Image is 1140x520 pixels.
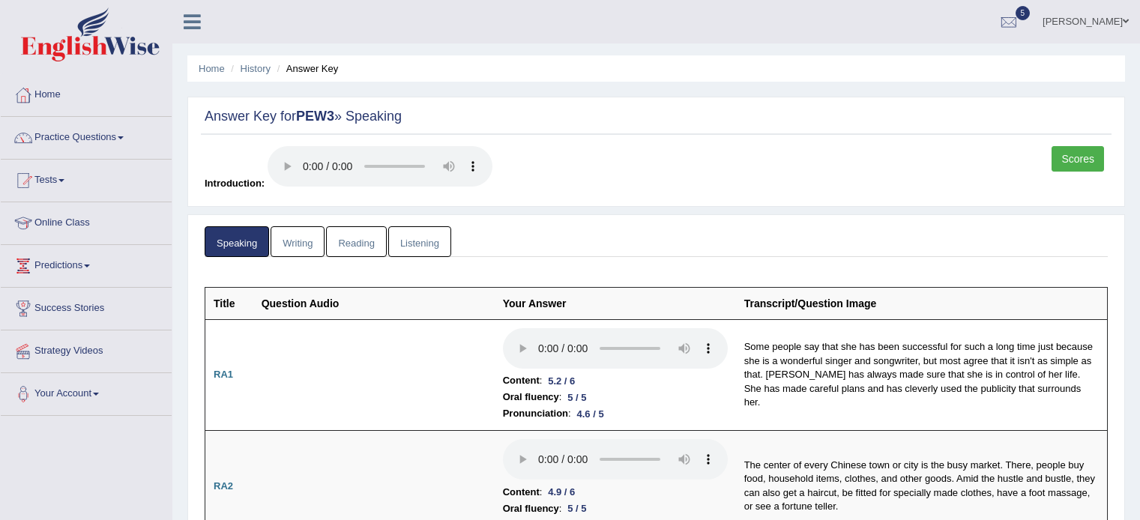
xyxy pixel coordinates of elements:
[205,287,253,319] th: Title
[503,389,559,405] b: Oral fluency
[1052,146,1104,172] a: Scores
[503,389,728,405] li: :
[199,63,225,74] a: Home
[495,287,736,319] th: Your Answer
[326,226,386,257] a: Reading
[388,226,451,257] a: Listening
[1,245,172,282] a: Predictions
[561,501,592,516] div: 5 / 5
[571,406,610,422] div: 4.6 / 5
[503,372,540,389] b: Content
[1,373,172,411] a: Your Account
[503,372,728,389] li: :
[253,287,495,319] th: Question Audio
[296,109,334,124] strong: PEW3
[205,109,1108,124] h2: Answer Key for » Speaking
[561,390,592,405] div: 5 / 5
[241,63,271,74] a: History
[503,405,728,422] li: :
[1,117,172,154] a: Practice Questions
[542,484,581,500] div: 4.9 / 6
[503,484,540,501] b: Content
[1,202,172,240] a: Online Class
[736,287,1108,319] th: Transcript/Question Image
[1,288,172,325] a: Success Stories
[274,61,339,76] li: Answer Key
[503,484,728,501] li: :
[214,369,233,380] b: RA1
[1,330,172,368] a: Strategy Videos
[214,480,233,492] b: RA2
[271,226,325,257] a: Writing
[1016,6,1031,20] span: 5
[542,373,581,389] div: 5.2 / 6
[1,74,172,112] a: Home
[503,405,568,422] b: Pronunciation
[736,319,1108,431] td: Some people say that she has been successful for such a long time just because she is a wonderful...
[205,226,269,257] a: Speaking
[503,501,728,517] li: :
[205,178,265,189] span: Introduction:
[503,501,559,517] b: Oral fluency
[1,160,172,197] a: Tests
